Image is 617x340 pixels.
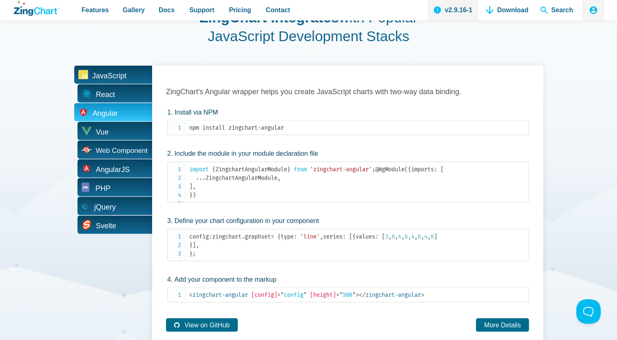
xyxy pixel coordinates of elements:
span: , [427,233,431,240]
span: : [343,233,346,240]
span: 'line' [300,233,320,240]
span: : [209,233,212,240]
span: Contact [266,4,290,15]
span: JavaScript [92,70,126,82]
span: 6 [405,233,408,240]
span: [height] [310,291,336,298]
code: ZingchartAngularModule @ imports ZingchartAngularModule [189,165,529,199]
span: " [352,291,356,298]
span: , [414,233,418,240]
span: [ [349,233,352,240]
span: 6 [431,233,434,240]
li: Install via NPM [167,107,529,136]
code: config zingchart graphset type series values [189,232,529,258]
span: ; [372,166,375,173]
span: Web Component [96,147,148,154]
span: 4 [411,233,414,240]
span: 6 [418,233,421,240]
span: ... [196,174,206,181]
span: zingchart-angular [189,291,248,298]
span: React [96,88,115,101]
li: Define your chart configuration in your component [167,216,529,261]
span: , [395,233,398,240]
span: : [294,233,297,240]
span: ( [405,166,408,173]
span: AngularJS [96,163,130,176]
span: 4 [398,233,401,240]
span: } [189,192,192,199]
span: Features [82,4,109,15]
span: ] [434,233,437,240]
span: ; [192,250,196,257]
h2: with Popular JavaScript Development Stacks [189,8,428,45]
span: Support [189,4,214,15]
a: ZingChart Logo. Click to return to the homepage [14,1,60,16]
span: 4 [424,233,427,240]
span: = [271,233,274,240]
span: , [421,233,424,240]
span: Docs [159,4,175,15]
h3: ZingChart's Angular wrapper helps you create JavaScript charts with two-way data binding. [166,87,529,97]
span: Vue [96,126,108,139]
span: 500 [336,291,356,298]
span: > [421,291,424,298]
span: ] [192,242,196,249]
span: , [196,242,199,249]
span: </ [359,291,365,298]
li: Include the module in your module declaration file [167,148,529,203]
span: 'zingchart-angular' [310,166,372,173]
span: , [401,233,405,240]
span: , [408,233,411,240]
span: Pricing [229,4,251,15]
span: : [434,166,437,173]
span: > [356,291,359,298]
span: { [352,233,356,240]
span: < [189,291,192,298]
span: = [336,291,339,298]
span: } [189,250,192,257]
span: 3 [385,233,388,240]
span: import [189,166,209,173]
span: config [277,291,307,298]
span: zingchart-angular [359,291,421,298]
span: jQuery [94,201,116,214]
span: Gallery [123,4,145,15]
span: NgModule [378,166,405,173]
span: ] [189,183,192,190]
span: : [375,233,378,240]
img: PHP Icon [82,183,89,192]
span: [ [382,233,385,240]
span: [ [440,166,444,173]
span: { [408,166,411,173]
span: from [294,166,307,173]
span: PHP [95,182,111,195]
span: { [212,166,215,173]
span: ) [192,192,196,199]
iframe: Toggle Customer Support [576,299,601,324]
span: 6 [391,233,395,240]
span: , [277,174,281,181]
span: } [287,166,290,173]
span: , [320,233,323,240]
span: , [192,183,196,190]
span: . [241,233,245,240]
span: [config] [251,291,277,298]
span: " [339,291,343,298]
span: Svelte [96,220,116,232]
span: , [388,233,391,240]
span: { [277,233,281,240]
span: " [303,291,307,298]
a: More Details [476,318,529,332]
a: View on GitHub [166,318,238,332]
code: npm install zingchart angular [189,124,529,132]
span: } [189,242,192,249]
span: Angular [93,107,118,120]
li: Add your component to the markup [167,274,529,303]
span: " [281,291,284,298]
span: - [258,124,261,131]
span: = [277,291,281,298]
